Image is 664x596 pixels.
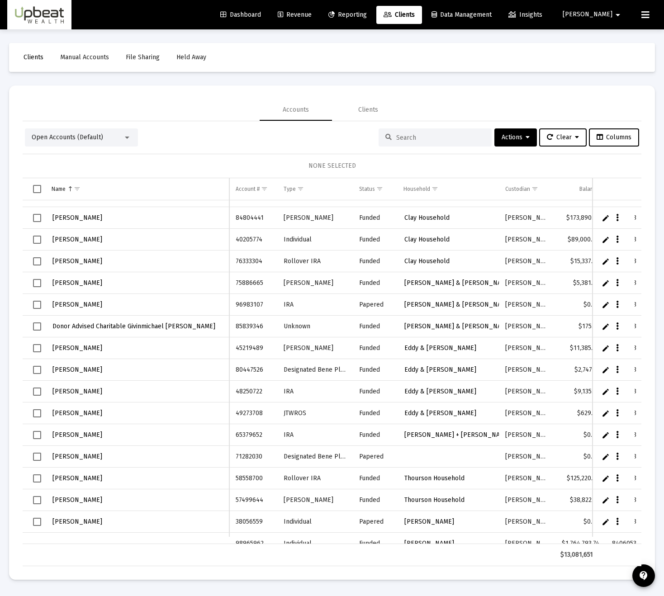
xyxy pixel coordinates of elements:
[359,185,375,193] div: Status
[33,474,41,482] div: Select row
[359,474,391,483] div: Funded
[359,452,391,461] div: Papered
[52,322,215,330] span: Donor Advised Charitable Givinmichael [PERSON_NAME]
[52,233,103,246] a: [PERSON_NAME]
[32,133,103,141] span: Open Accounts (Default)
[396,134,485,142] input: Search
[277,272,352,294] td: [PERSON_NAME]
[602,366,610,374] a: Edit
[229,446,277,468] td: 71282030
[554,229,605,251] td: $89,000.68
[547,133,579,141] span: Clear
[53,48,116,66] a: Manual Accounts
[229,294,277,316] td: 96983107
[554,294,605,316] td: $0.00
[404,474,465,482] span: Thourson Household
[24,53,43,61] span: Clients
[277,229,352,251] td: Individual
[52,257,102,265] span: [PERSON_NAME]
[531,185,538,192] span: Show filter options for column 'Custodian'
[297,185,304,192] span: Show filter options for column 'Type'
[33,279,41,287] div: Select row
[499,468,554,489] td: [PERSON_NAME]
[328,11,367,19] span: Reporting
[499,316,554,337] td: [PERSON_NAME]
[119,48,167,66] a: File Sharing
[30,161,634,170] div: NONE SELECTED
[52,409,102,417] span: [PERSON_NAME]
[505,185,530,193] div: Custodian
[602,453,610,461] a: Edit
[539,128,587,147] button: Clear
[229,402,277,424] td: 49273708
[52,474,102,482] span: [PERSON_NAME]
[403,428,545,441] a: [PERSON_NAME] + [PERSON_NAME] Household
[579,185,599,193] div: Balance
[52,341,103,355] a: [PERSON_NAME]
[169,48,213,66] a: Held Away
[229,381,277,402] td: 48250722
[606,533,664,554] td: 8406053
[554,424,605,446] td: $0.00
[277,337,352,359] td: [PERSON_NAME]
[277,533,352,554] td: Individual
[33,301,41,309] div: Select row
[359,257,391,266] div: Funded
[33,344,41,352] div: Select row
[554,489,605,511] td: $38,822.14
[404,301,512,308] span: [PERSON_NAME] & [PERSON_NAME]
[404,431,544,439] span: [PERSON_NAME] + [PERSON_NAME] Household
[554,316,605,337] td: $175.61
[277,251,352,272] td: Rollover IRA
[612,6,623,24] mat-icon: arrow_drop_down
[52,279,102,287] span: [PERSON_NAME]
[359,322,391,331] div: Funded
[432,11,492,19] span: Data Management
[229,229,277,251] td: 40205774
[52,472,103,485] a: [PERSON_NAME]
[499,251,554,272] td: [PERSON_NAME]
[176,53,206,61] span: Held Away
[229,489,277,511] td: 57499644
[23,178,641,566] div: Data grid
[52,363,103,376] a: [PERSON_NAME]
[229,178,277,200] td: Column Account #
[403,255,451,268] a: Clay Household
[602,322,610,331] a: Edit
[554,359,605,381] td: $2,747.51
[52,211,103,224] a: [PERSON_NAME]
[403,385,477,398] a: Eddy & [PERSON_NAME]
[404,539,454,547] span: [PERSON_NAME]
[499,511,554,533] td: [PERSON_NAME]
[602,236,610,244] a: Edit
[52,515,103,528] a: [PERSON_NAME]
[404,214,450,222] span: Clay Household
[277,446,352,468] td: Designated Bene Plan
[404,257,450,265] span: Clay Household
[33,236,41,244] div: Select row
[404,518,454,525] span: [PERSON_NAME]
[404,388,476,395] span: Eddy & [PERSON_NAME]
[52,301,102,308] span: [PERSON_NAME]
[52,453,102,460] span: [PERSON_NAME]
[499,446,554,468] td: [PERSON_NAME]
[52,214,102,222] span: [PERSON_NAME]
[404,322,545,330] span: [PERSON_NAME] & [PERSON_NAME] Household
[403,493,465,506] a: Thourson Household
[52,344,102,352] span: [PERSON_NAME]
[597,133,631,141] span: Columns
[403,276,513,289] a: [PERSON_NAME] & [PERSON_NAME]
[499,178,554,200] td: Column Custodian
[602,431,610,439] a: Edit
[229,272,277,294] td: 75886665
[602,257,610,265] a: Edit
[554,533,605,554] td: $1,764,793.74
[424,6,499,24] a: Data Management
[229,359,277,381] td: 80447526
[52,496,102,504] span: [PERSON_NAME]
[499,229,554,251] td: [PERSON_NAME]
[397,178,498,200] td: Column Household
[554,272,605,294] td: $5,381.38
[602,344,610,352] a: Edit
[353,178,398,200] td: Column Status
